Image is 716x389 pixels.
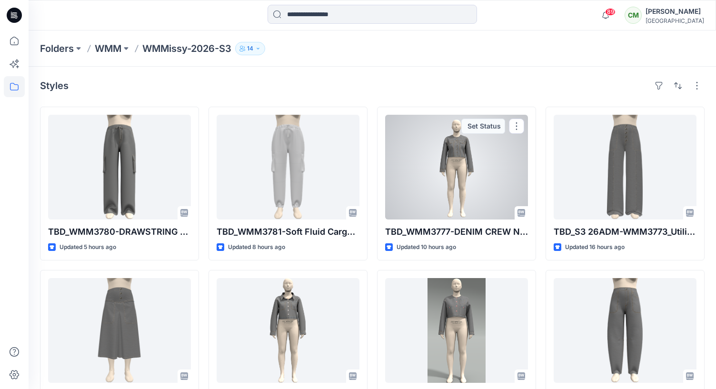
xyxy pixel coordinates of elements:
[40,80,69,91] h4: Styles
[40,42,74,55] a: Folders
[48,278,191,383] a: TBD_S3 26ADM-WMM3775_A_Line Patch Pocket Mide Skirt_9.13.2025
[247,43,253,54] p: 14
[554,115,696,219] a: TBD_S3 26ADM-WMM3773_Utility Wide Leg Patch Pocket Pant_9.13.2025
[605,8,616,16] span: 89
[554,225,696,239] p: TBD_S3 26ADM-WMM3773_Utility Wide Leg Patch Pocket Pant_[DATE]
[646,6,704,17] div: [PERSON_NAME]
[217,278,359,383] a: TBD_WMM3778-PRINTED DENIM JACKET 9.13.2025
[625,7,642,24] div: CM
[235,42,265,55] button: 14
[385,225,528,239] p: TBD_WMM3777-DENIM CREW NECK JACKET [DATE]
[48,225,191,239] p: TBD_WMM3780-DRAWSTRING CARGO PANT [DATE]
[48,115,191,219] a: TBD_WMM3780-DRAWSTRING CARGO PANT 9.15.2025
[385,278,528,383] a: TBD_WMM3776_BUTTON FRONT LADY JACKET 9.12.2025
[385,115,528,219] a: TBD_WMM3777-DENIM CREW NECK JACKET 9.15.2025
[95,42,121,55] a: WMM
[397,242,456,252] p: Updated 10 hours ago
[142,42,231,55] p: WMMissy-2026-S3
[228,242,285,252] p: Updated 8 hours ago
[646,17,704,24] div: [GEOGRAPHIC_DATA]
[565,242,625,252] p: Updated 16 hours ago
[217,115,359,219] a: TBD_WMM3781-Soft Fluid Cargo 9.15.25
[554,278,696,383] a: TBD_WMM3774 UTILITY BARREL PATCH POCKET PANT 9.13.2025
[217,225,359,239] p: TBD_WMM3781-Soft Fluid Cargo [DATE]
[60,242,116,252] p: Updated 5 hours ago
